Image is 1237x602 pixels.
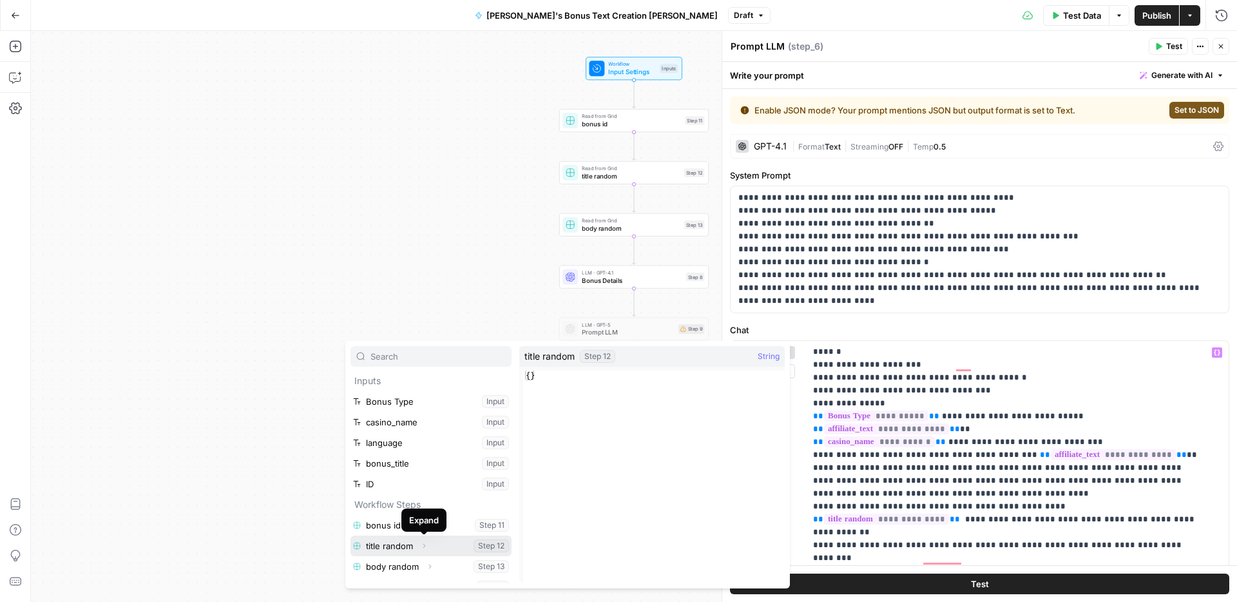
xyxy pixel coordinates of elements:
[850,142,888,151] span: Streaming
[559,213,709,237] div: Read from Gridbody randomStep 13
[722,62,1237,88] div: Write your prompt
[633,80,635,108] g: Edge from start to step_11
[350,515,512,536] button: Select variable bonus id
[582,327,675,337] span: Prompt LLM
[934,142,946,151] span: 0.5
[1175,104,1219,116] span: Set to JSON
[1142,9,1171,22] span: Publish
[730,169,1229,182] label: System Prompt
[730,324,1229,336] label: Chat
[582,275,682,285] span: Bonus Details
[754,142,787,151] div: GPT-4.1
[559,109,709,132] div: Read from Gridbonus idStep 11
[350,432,512,453] button: Select variable language
[740,104,1120,117] div: Enable JSON mode? Your prompt mentions JSON but output format is set to Text.
[1149,38,1188,55] button: Test
[841,139,850,152] span: |
[350,556,512,577] button: Select variable body random
[971,578,989,590] span: Test
[734,10,753,21] span: Draft
[350,494,512,515] p: Workflow Steps
[684,220,704,229] div: Step 13
[582,112,681,120] span: Read from Grid
[685,116,704,124] div: Step 11
[350,577,512,597] button: Select variable Bonus Details
[1135,67,1229,84] button: Generate with AI
[350,391,512,412] button: Select variable Bonus Type
[350,371,512,391] p: Inputs
[792,139,798,152] span: |
[559,317,709,340] div: LLM · GPT-5Prompt LLMStep 9
[582,164,680,172] span: Read from Grid
[728,7,771,24] button: Draft
[788,40,823,53] span: ( step_6 )
[559,161,709,184] div: Read from Gridtitle randomStep 12
[1151,70,1213,81] span: Generate with AI
[582,171,680,181] span: title random
[350,474,512,494] button: Select variable ID
[678,324,704,334] div: Step 9
[524,350,575,363] span: title random
[903,139,913,152] span: |
[686,273,704,281] div: Step 8
[660,64,678,73] div: Inputs
[1063,9,1101,22] span: Test Data
[582,321,675,329] span: LLM · GPT-5
[1135,5,1179,26] button: Publish
[350,453,512,474] button: Select variable bonus_title
[825,142,841,151] span: Text
[467,5,725,26] button: [PERSON_NAME]'s Bonus Text Creation [PERSON_NAME]
[582,217,680,224] span: Read from Grid
[608,61,656,68] span: Workflow
[758,350,780,363] span: String
[633,237,635,264] g: Edge from step_13 to step_8
[350,536,512,556] button: Select variable title random
[582,224,680,233] span: body random
[1169,102,1224,119] button: Set to JSON
[608,67,656,77] span: Input Settings
[633,132,635,160] g: Edge from step_11 to step_12
[370,350,506,363] input: Search
[913,142,934,151] span: Temp
[559,57,709,80] div: WorkflowInput SettingsInputs
[582,269,682,277] span: LLM · GPT-4.1
[1166,41,1182,52] span: Test
[633,184,635,212] g: Edge from step_12 to step_13
[1043,5,1109,26] button: Test Data
[559,266,709,289] div: LLM · GPT-4.1Bonus DetailsStep 8
[888,142,903,151] span: OFF
[633,289,635,316] g: Edge from step_8 to step_9
[684,168,704,177] div: Step 12
[580,350,615,363] div: Step 12
[730,574,1229,594] button: Test
[731,40,785,53] textarea: Prompt LLM
[350,412,512,432] button: Select variable casino_name
[486,9,718,22] span: [PERSON_NAME]'s Bonus Text Creation [PERSON_NAME]
[798,142,825,151] span: Format
[582,119,681,129] span: bonus id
